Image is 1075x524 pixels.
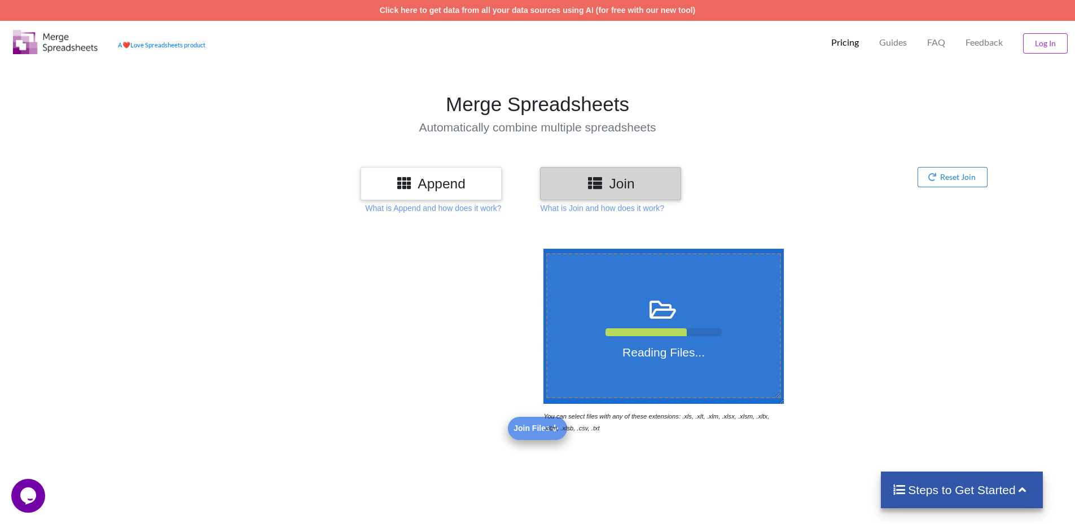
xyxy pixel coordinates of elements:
[831,37,859,49] p: Pricing
[879,37,907,49] p: Guides
[540,202,664,214] p: What is Join and how does it work?
[966,38,1003,47] span: Feedback
[369,175,493,192] h3: Append
[380,6,696,15] a: Click here to get data from all your data sources using AI (for free with our new tool)
[927,37,945,49] p: FAQ
[1023,33,1068,54] button: Log In
[118,41,205,49] a: AheartLove Spreadsheets product
[13,30,98,54] img: Logo.png
[11,479,47,513] iframe: chat widget
[122,41,130,49] span: heart
[365,202,501,214] p: What is Append and how does it work?
[547,345,780,359] h4: Reading Files...
[918,167,988,187] button: Reset Join
[892,483,1032,497] h4: Steps to Get Started
[543,413,769,431] i: You can select files with any of these extensions: .xls, .xlt, .xlm, .xlsx, .xlsm, .xltx, .xltm, ...
[549,175,673,192] h3: Join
